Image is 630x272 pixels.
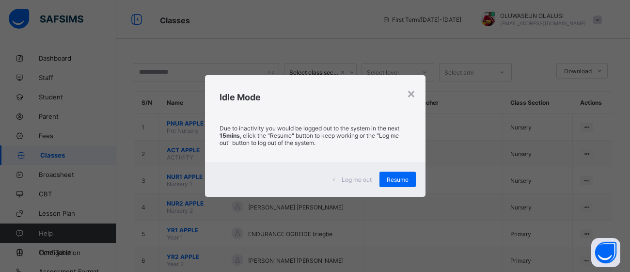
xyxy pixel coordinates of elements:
[591,238,620,267] button: Open asap
[407,85,416,101] div: ×
[220,92,411,102] h2: Idle Mode
[387,176,409,183] span: Resume
[220,125,411,146] p: Due to inactivity you would be logged out to the system in the next , click the "Resume" button t...
[220,132,240,139] strong: 15mins
[342,176,372,183] span: Log me out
